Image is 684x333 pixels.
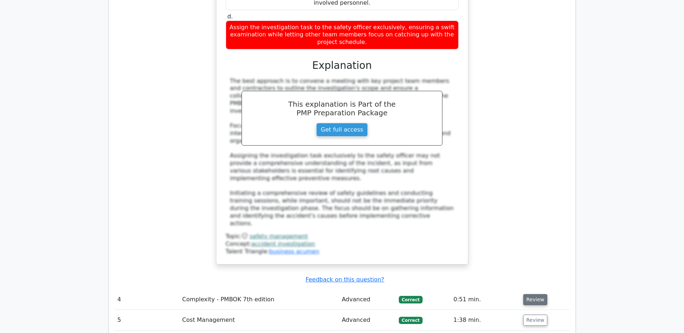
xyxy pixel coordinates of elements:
div: Assign the investigation task to the safety officer exclusively, ensuring a swift examination whi... [226,21,459,49]
div: The best approach is to convene a meeting with key project team members and contractors to outlin... [230,77,454,227]
td: Advanced [339,289,396,310]
td: Complexity - PMBOK 7th edition [179,289,339,310]
td: 0:51 min. [451,289,520,310]
div: Concept: [226,240,459,248]
h3: Explanation [230,59,454,72]
td: 5 [115,310,180,330]
td: 4 [115,289,180,310]
div: Talent Triangle: [226,233,459,255]
span: Correct [399,296,422,303]
span: Correct [399,317,422,324]
button: Review [523,294,548,305]
td: Cost Management [179,310,339,330]
a: accident investigation [251,240,315,247]
span: d. [228,13,233,20]
button: Review [523,315,548,326]
td: 1:38 min. [451,310,520,330]
div: Topic: [226,233,459,240]
a: business acumen [269,248,319,255]
a: Feedback on this question? [305,276,384,283]
a: safety management [250,233,308,240]
a: Get full access [316,123,368,137]
td: Advanced [339,310,396,330]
